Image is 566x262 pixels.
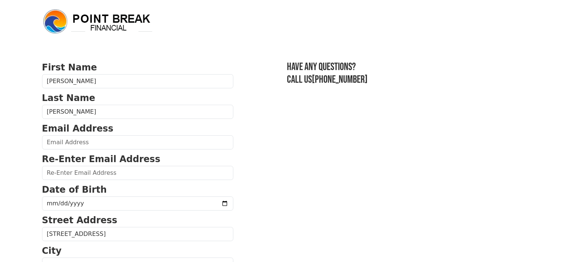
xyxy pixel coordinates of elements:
strong: Street Address [42,215,118,225]
strong: Email Address [42,123,113,134]
strong: Date of Birth [42,184,107,195]
img: logo.png [42,8,154,35]
strong: Last Name [42,93,95,103]
a: [PHONE_NUMBER] [312,73,368,86]
h3: Call us [287,73,524,86]
strong: City [42,246,62,256]
input: Street Address [42,227,233,241]
strong: First Name [42,62,97,73]
input: Last Name [42,105,233,119]
input: Re-Enter Email Address [42,166,233,180]
input: First Name [42,74,233,88]
strong: Re-Enter Email Address [42,154,160,164]
h3: Have any questions? [287,61,524,73]
input: Email Address [42,135,233,149]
